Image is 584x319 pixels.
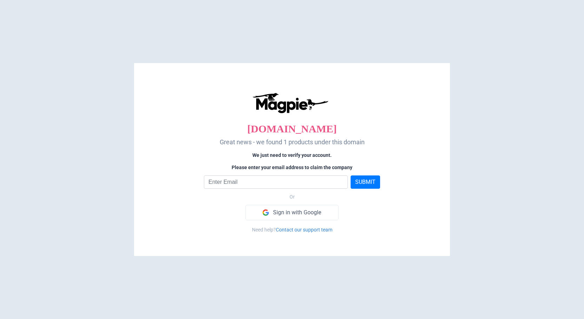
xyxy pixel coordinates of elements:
img: Google logo [263,209,269,216]
p: Great news - we found 1 products under this domain [148,137,436,147]
p: [DOMAIN_NAME] [148,120,436,137]
img: logo-ab69f6fb50320c5b225c76a69d11143b.png [251,92,330,113]
p: Or [148,193,436,201]
p: We just need to verify your account. [148,151,436,159]
p: Please enter your email address to claim the company [148,164,436,171]
a: Sign in with Google [245,205,338,220]
a: Contact our support team [276,227,332,233]
div: Need help? [148,226,436,234]
input: Enter Email [204,175,348,189]
button: SUBMIT [351,175,380,189]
